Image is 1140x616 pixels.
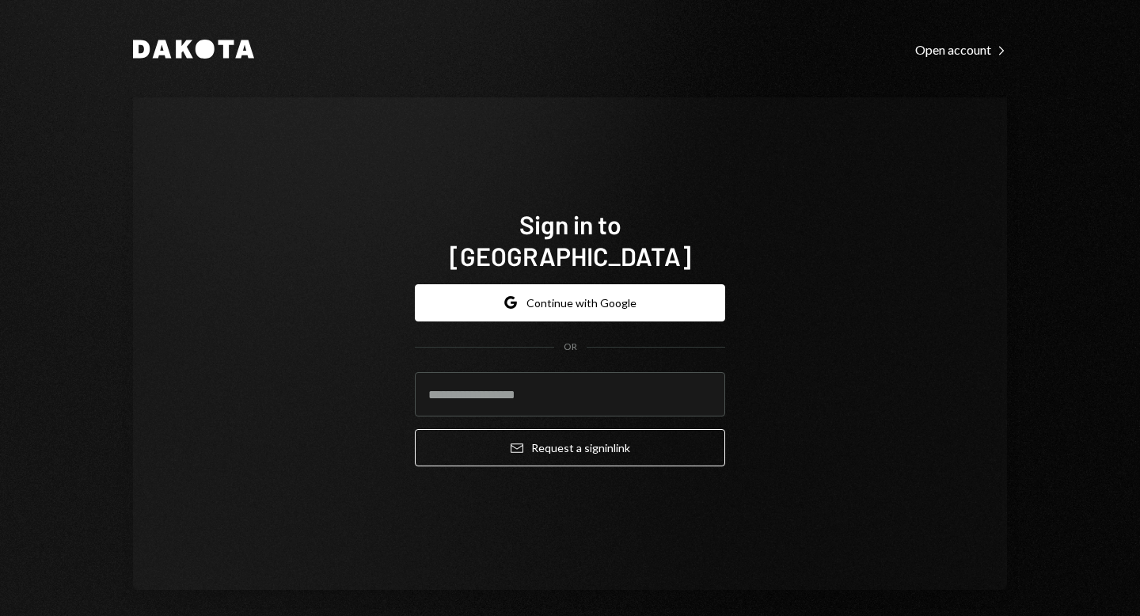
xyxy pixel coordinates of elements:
div: OR [564,340,577,354]
button: Continue with Google [415,284,725,321]
h1: Sign in to [GEOGRAPHIC_DATA] [415,208,725,272]
button: Request a signinlink [415,429,725,466]
div: Open account [915,42,1007,58]
a: Open account [915,40,1007,58]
